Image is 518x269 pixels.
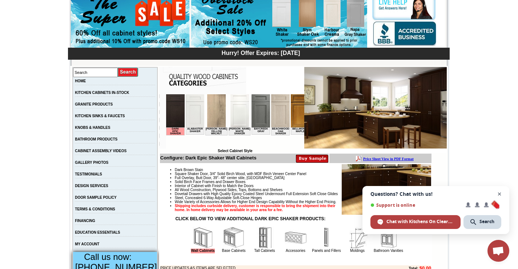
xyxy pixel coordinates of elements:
div: Hurry! Offer Expires: [DATE] [72,49,450,56]
b: Select Cabinet Style [218,149,253,153]
a: Accessories [286,249,305,253]
a: KITCHEN CABINETS IN-STOCK [75,91,129,95]
div: Chat with Kitchens On Clearance [370,215,461,229]
img: Dark Epic Shaker [304,67,447,149]
a: Bathroom Vanities [374,249,403,253]
strong: CLICK BELOW TO VIEW ADDITIONAL DARK EPIC SHAKER PRODUCTS: [175,216,325,221]
img: Moldings [346,227,368,249]
span: Support is online [370,202,461,208]
a: Moldings [350,249,365,253]
span: Steel, Concealed 6-Way Adjustable Soft-Close Hinges [175,196,262,200]
div: Search [463,215,501,229]
img: Accessories [285,227,306,249]
a: BATHROOM PRODUCTS [75,137,117,141]
span: Questions? Chat with us! [370,191,501,197]
div: Open chat [487,240,509,262]
a: KNOBS & HANDLES [75,126,110,130]
a: Base Cabinets [222,249,245,253]
a: EDUCATION ESSENTIALS [75,230,120,234]
img: Product Image [342,164,431,215]
span: Dovetail Drawers with High Quality Epoxy Coated Steel Undermount Full Extension Soft Close Glides [175,192,338,196]
td: Bellmonte Maple [125,33,143,40]
img: pdf.png [1,2,7,8]
a: FINANCING [75,219,95,223]
input: Submit [118,67,138,77]
img: Panels and Fillers [316,227,337,249]
a: Wall Cabinets [191,249,214,253]
a: GRANITE PRODUCTS [75,102,113,106]
a: Price Sheet View in PDF Format [8,1,59,7]
strong: Shipping includes curbside delivery, customer is responsible to bring the shipment into their hom... [175,204,336,212]
span: Wide Variety of Accessories Allows for Higher End Design Capability Without the Higher End Pricing. [175,200,336,204]
a: TERMS & CONDITIONS [75,207,115,211]
span: All Wood Construction, Plywood Sides, Tops, Bottoms and Shelves [175,188,282,192]
b: Configure: Dark Epic Shaker Wall Cabinets [160,155,257,161]
img: Tall Cabinets [254,227,276,249]
a: KITCHEN SINKS & FAUCETS [75,114,125,118]
a: CABINET ASSEMBLY VIDEOS [75,149,127,153]
span: Dark Brown Stain [175,168,203,172]
a: MY ACCOUNT [75,242,99,246]
img: Wall Cabinets [192,227,214,249]
a: HOME [75,79,86,83]
img: Base Cabinets [223,227,245,249]
a: DESIGN SERVICES [75,184,108,188]
a: Panels and Fillers [312,249,341,253]
b: Price Sheet View in PDF Format [8,3,59,7]
a: GALLERY PHOTOS [75,161,108,165]
a: TESTIMONIALS [75,172,102,176]
span: Square Shaker Door, 3/4" Solid Birch Wood, with MDF Birch Veneer Center Panel [175,172,306,176]
img: Bathroom Vanities [377,227,399,249]
span: Search [479,218,494,225]
span: Close chat [495,190,504,199]
a: Tall Cabinets [254,249,275,253]
span: Full Overlay, Butt Door, 39"- 48" center stile, [GEOGRAPHIC_DATA] [175,176,285,180]
iframe: Browser incompatible [166,94,304,149]
a: DOOR SAMPLE POLICY [75,195,116,199]
span: Call us now: [84,252,132,262]
span: Interior of Cabinet with Finish to Match the Doors [175,184,254,188]
span: Solid Birch Face Frames and Drawer Boxes [175,180,246,184]
span: Chat with Kitchens On Clearance [386,218,454,225]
